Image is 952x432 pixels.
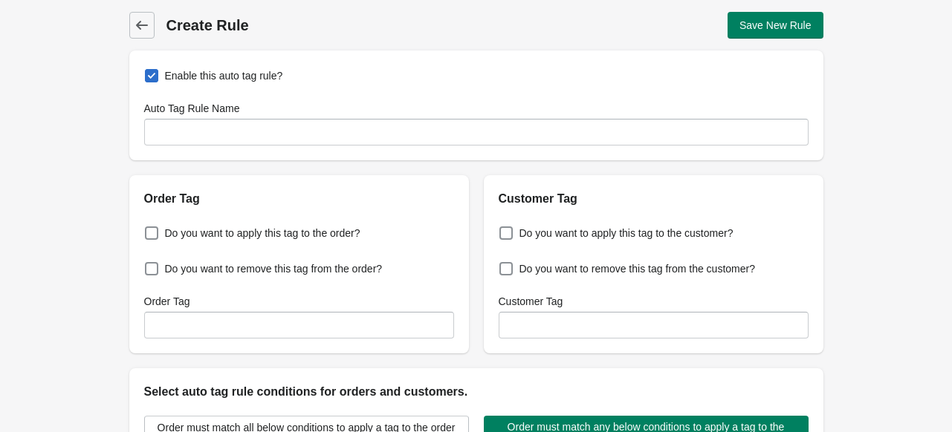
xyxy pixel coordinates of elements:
[144,101,240,116] label: Auto Tag Rule Name
[166,15,476,36] h1: Create Rule
[728,12,823,39] button: Save New Rule
[519,226,734,240] span: Do you want to apply this tag to the customer?
[739,19,812,31] span: Save New Rule
[519,261,755,276] span: Do you want to remove this tag from the customer?
[144,190,454,208] h2: Order Tag
[165,261,383,276] span: Do you want to remove this tag from the order?
[144,383,809,401] h2: Select auto tag rule conditions for orders and customers.
[499,190,809,208] h2: Customer Tag
[499,294,563,309] label: Customer Tag
[165,226,360,240] span: Do you want to apply this tag to the order?
[165,68,283,83] span: Enable this auto tag rule?
[144,294,190,309] label: Order Tag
